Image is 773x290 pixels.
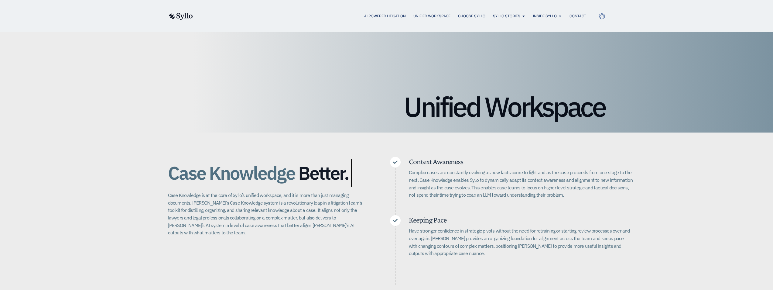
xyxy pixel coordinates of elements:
[168,93,605,120] h1: Unified Workspace
[409,215,633,225] h5: Keeping Pace
[533,13,557,19] a: Inside Syllo
[409,157,633,166] h5: Context Awareness
[413,13,450,19] a: Unified Workspace
[205,13,586,19] div: Menu Toggle
[458,13,485,19] a: Choose Syllo
[168,192,366,236] p: Case Knowledge is at the core of Syllo’s unified workspace, and it is more than just managing doc...
[409,227,633,257] p: Have stronger confidence in strategic pivots without the need for retraining or starting review p...
[205,13,586,19] nav: Menu
[168,13,193,20] img: syllo
[298,163,349,183] span: Better.
[493,13,520,19] a: Syllo Stories
[569,13,586,19] a: Contact
[364,13,406,19] a: AI Powered Litigation
[409,169,633,199] p: Complex cases are constantly evolving as new facts come to light and as the case proceeds from on...
[168,159,295,187] span: Case Knowledge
